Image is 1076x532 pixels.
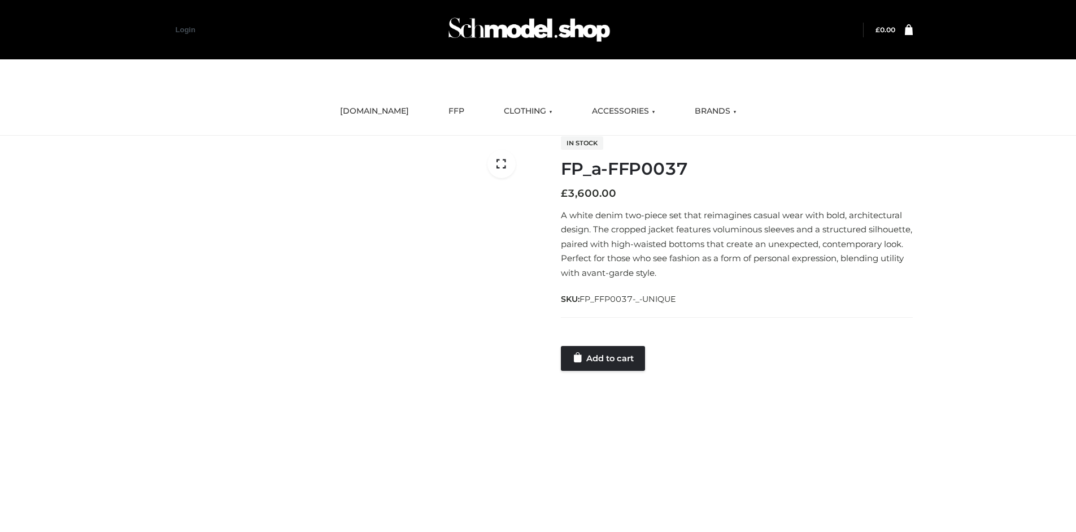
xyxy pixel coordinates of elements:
[875,25,895,34] a: £0.00
[875,25,880,34] span: £
[561,136,603,150] span: In stock
[561,187,616,200] bdi: 3,600.00
[561,346,645,371] a: Add to cart
[561,187,568,200] span: £
[445,7,614,52] img: Schmodel Admin 964
[580,294,676,304] span: FP_FFP0037-_-UNIQUE
[686,99,745,124] a: BRANDS
[440,99,473,124] a: FFP
[332,99,417,124] a: [DOMAIN_NAME]
[495,99,561,124] a: CLOTHING
[561,159,913,179] h1: FP_a-FFP0037
[176,25,195,34] a: Login
[561,292,677,306] span: SKU:
[583,99,664,124] a: ACCESSORIES
[875,25,895,34] bdi: 0.00
[561,208,913,280] p: A white denim two-piece set that reimagines casual wear with bold, architectural design. The crop...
